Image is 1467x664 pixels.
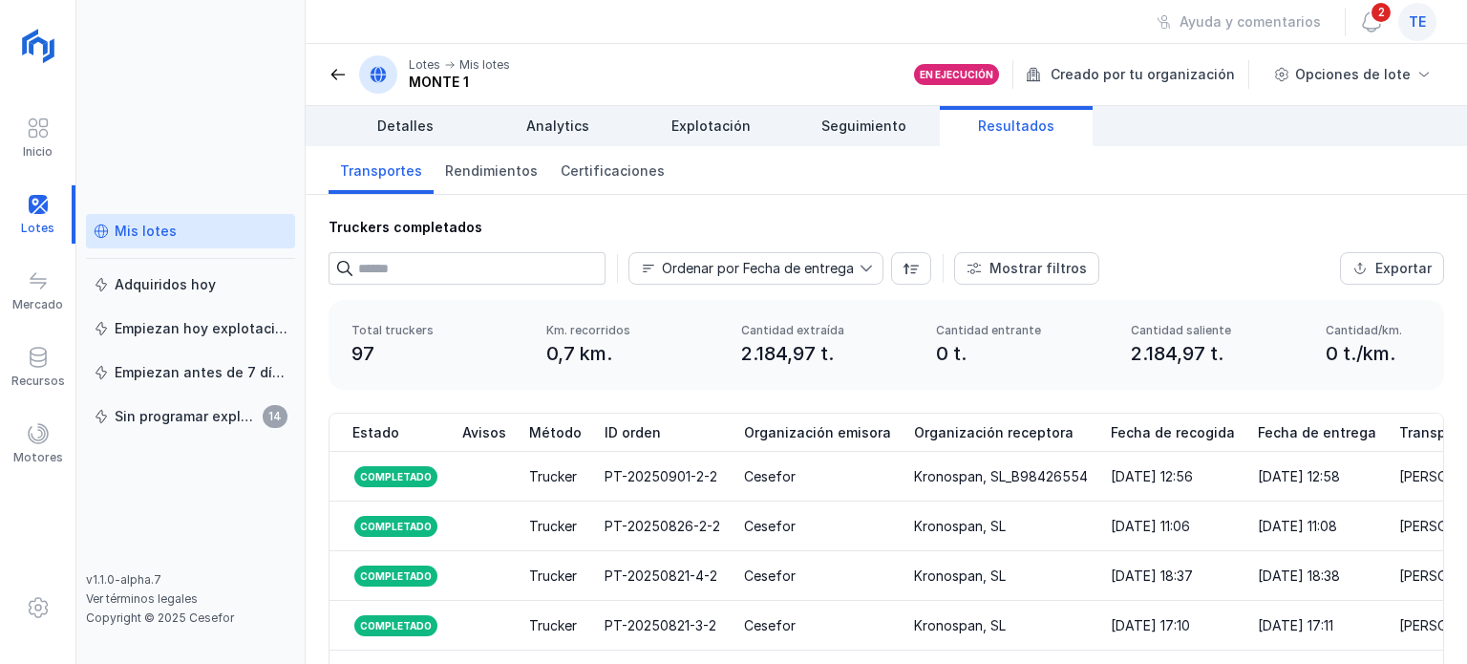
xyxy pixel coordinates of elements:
[526,117,589,136] span: Analytics
[445,161,538,181] span: Rendimientos
[1111,567,1193,586] div: [DATE] 18:37
[914,517,1006,536] div: Kronospan, SL
[546,340,718,367] div: 0,7 km.
[352,514,439,539] div: Completado
[954,252,1099,285] button: Mostrar filtros
[741,323,913,338] div: Cantidad extraída
[1340,252,1444,285] button: Exportar
[744,567,796,586] div: Cesefor
[529,517,577,536] div: Trucker
[1111,467,1193,486] div: [DATE] 12:56
[459,57,510,73] div: Mis lotes
[1111,517,1190,536] div: [DATE] 11:06
[115,363,287,382] div: Empiezan antes de 7 días
[605,467,717,486] div: PT-20250901-2-2
[605,517,720,536] div: PT-20250826-2-2
[1258,517,1337,536] div: [DATE] 11:08
[462,423,506,442] span: Avisos
[634,106,787,146] a: Explotación
[86,214,295,248] a: Mis lotes
[1258,567,1340,586] div: [DATE] 18:38
[86,268,295,302] a: Adquiridos hoy
[115,319,287,338] div: Empiezan hoy explotación
[529,616,577,635] div: Trucker
[529,423,582,442] span: Método
[86,572,295,588] div: v1.1.0-alpha.7
[115,407,257,426] div: Sin programar explotación
[978,117,1054,136] span: Resultados
[744,616,796,635] div: Cesefor
[352,564,439,589] div: Completado
[529,467,577,486] div: Trucker
[115,222,177,241] div: Mis lotes
[546,323,718,338] div: Km. recorridos
[351,340,523,367] div: 97
[329,218,1444,237] div: Truckers completados
[605,423,661,442] span: ID orden
[352,423,399,442] span: Estado
[744,517,796,536] div: Cesefor
[605,616,716,635] div: PT-20250821-3-2
[86,610,295,626] div: Copyright © 2025 Cesefor
[529,567,577,586] div: Trucker
[744,423,891,442] span: Organización emisora
[914,616,1006,635] div: Kronospan, SL
[914,423,1074,442] span: Organización receptora
[549,146,676,194] a: Certificaciones
[329,146,434,194] a: Transportes
[1370,1,1393,24] span: 2
[11,374,65,389] div: Recursos
[481,106,634,146] a: Analytics
[629,253,860,284] span: Fecha de entrega
[662,262,854,275] div: Ordenar por Fecha de entrega
[352,464,439,489] div: Completado
[671,117,751,136] span: Explotación
[1258,616,1333,635] div: [DATE] 17:11
[1144,6,1333,38] button: Ayuda y comentarios
[1131,323,1303,338] div: Cantidad saliente
[14,22,62,70] img: logoRight.svg
[1026,60,1252,89] div: Creado por tu organización
[920,68,993,81] div: En ejecución
[115,275,216,294] div: Adquiridos hoy
[23,144,53,160] div: Inicio
[1111,616,1190,635] div: [DATE] 17:10
[351,323,523,338] div: Total truckers
[940,106,1093,146] a: Resultados
[352,613,439,638] div: Completado
[409,73,510,92] div: MONTE 1
[86,311,295,346] a: Empiezan hoy explotación
[561,161,665,181] span: Certificaciones
[434,146,549,194] a: Rendimientos
[787,106,940,146] a: Seguimiento
[1131,340,1303,367] div: 2.184,97 t.
[605,567,717,586] div: PT-20250821-4-2
[86,591,198,606] a: Ver términos legales
[340,161,422,181] span: Transportes
[263,405,287,428] span: 14
[914,567,1006,586] div: Kronospan, SL
[741,340,913,367] div: 2.184,97 t.
[377,117,434,136] span: Detalles
[86,355,295,390] a: Empiezan antes de 7 días
[86,399,295,434] a: Sin programar explotación14
[1375,259,1432,278] div: Exportar
[329,106,481,146] a: Detalles
[821,117,906,136] span: Seguimiento
[1258,467,1340,486] div: [DATE] 12:58
[914,467,1088,486] div: Kronospan, SL_B98426554
[1295,65,1411,84] div: Opciones de lote
[1258,423,1376,442] span: Fecha de entrega
[1409,12,1426,32] span: te
[1180,12,1321,32] div: Ayuda y comentarios
[1111,423,1235,442] span: Fecha de recogida
[936,323,1108,338] div: Cantidad entrante
[13,450,63,465] div: Motores
[744,467,796,486] div: Cesefor
[989,259,1087,278] div: Mostrar filtros
[936,340,1108,367] div: 0 t.
[409,57,440,73] div: Lotes
[12,297,63,312] div: Mercado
